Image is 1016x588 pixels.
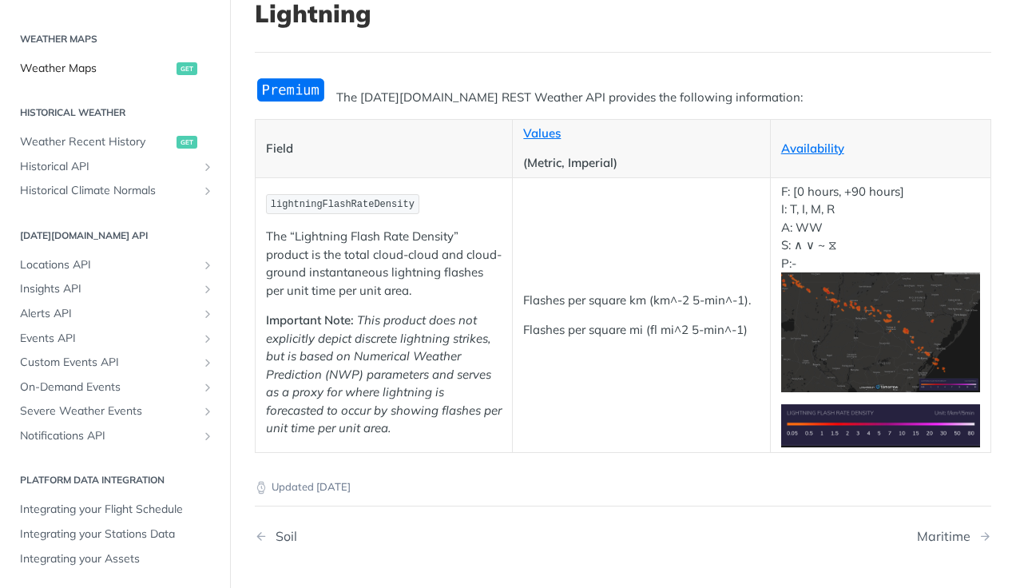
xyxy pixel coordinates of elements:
[12,547,218,571] a: Integrating your Assets
[12,473,218,487] h2: Platform DATA integration
[917,529,978,544] div: Maritime
[12,351,218,375] a: Custom Events APIShow subpages for Custom Events API
[20,281,197,297] span: Insights API
[12,253,218,277] a: Locations APIShow subpages for Locations API
[20,134,173,150] span: Weather Recent History
[255,529,570,544] a: Previous Page: Soil
[523,321,759,340] p: Flashes per square mi (fl mi^2 5-min^-1)
[201,283,214,296] button: Show subpages for Insights API
[201,332,214,345] button: Show subpages for Events API
[20,551,214,567] span: Integrating your Assets
[268,529,297,544] div: Soil
[20,355,197,371] span: Custom Events API
[12,375,218,399] a: On-Demand EventsShow subpages for On-Demand Events
[523,154,759,173] p: (Metric, Imperial)
[781,141,844,156] a: Availability
[781,183,980,392] p: F: [0 hours, +90 hours] I: T, I, M, R A: WW S: ∧ ∨ ~ ⧖ P:-
[255,479,991,495] p: Updated [DATE]
[781,272,980,392] img: Lightning Flash Rate Density Heatmap
[201,405,214,418] button: Show subpages for Severe Weather Events
[201,161,214,173] button: Show subpages for Historical API
[20,331,197,347] span: Events API
[781,324,980,339] span: Expand image
[266,312,354,328] strong: Important Note:
[255,89,991,107] p: The [DATE][DOMAIN_NAME] REST Weather API provides the following information:
[266,228,502,300] p: The “Lightning Flash Rate Density” product is the total cloud-cloud and cloud-ground instantaneou...
[201,259,214,272] button: Show subpages for Locations API
[201,185,214,197] button: Show subpages for Historical Climate Normals
[20,379,197,395] span: On-Demand Events
[12,57,218,81] a: Weather Mapsget
[201,430,214,443] button: Show subpages for Notifications API
[20,257,197,273] span: Locations API
[20,61,173,77] span: Weather Maps
[20,159,197,175] span: Historical API
[12,327,218,351] a: Events APIShow subpages for Events API
[20,526,214,542] span: Integrating your Stations Data
[20,403,197,419] span: Severe Weather Events
[255,513,991,560] nav: Pagination Controls
[12,522,218,546] a: Integrating your Stations Data
[20,306,197,322] span: Alerts API
[781,404,980,447] img: Lightning Flash Rate Density Legend
[266,312,502,435] em: This product does not explicitly depict discrete lightning strikes, but is based on Numerical Wea...
[201,356,214,369] button: Show subpages for Custom Events API
[12,302,218,326] a: Alerts APIShow subpages for Alerts API
[201,381,214,394] button: Show subpages for On-Demand Events
[523,292,759,310] p: Flashes per square km (km^-2 5-min^-1).
[523,125,561,141] a: Values
[12,498,218,522] a: Integrating your Flight Schedule
[12,179,218,203] a: Historical Climate NormalsShow subpages for Historical Climate Normals
[271,199,415,210] span: lightningFlashRateDensity
[12,130,218,154] a: Weather Recent Historyget
[177,62,197,75] span: get
[12,105,218,120] h2: Historical Weather
[20,502,214,518] span: Integrating your Flight Schedule
[781,417,980,432] span: Expand image
[177,136,197,149] span: get
[12,155,218,179] a: Historical APIShow subpages for Historical API
[20,428,197,444] span: Notifications API
[12,277,218,301] a: Insights APIShow subpages for Insights API
[266,140,502,158] p: Field
[20,183,197,199] span: Historical Climate Normals
[12,424,218,448] a: Notifications APIShow subpages for Notifications API
[917,529,991,544] a: Next Page: Maritime
[201,308,214,320] button: Show subpages for Alerts API
[12,399,218,423] a: Severe Weather EventsShow subpages for Severe Weather Events
[12,32,218,46] h2: Weather Maps
[12,228,218,243] h2: [DATE][DOMAIN_NAME] API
